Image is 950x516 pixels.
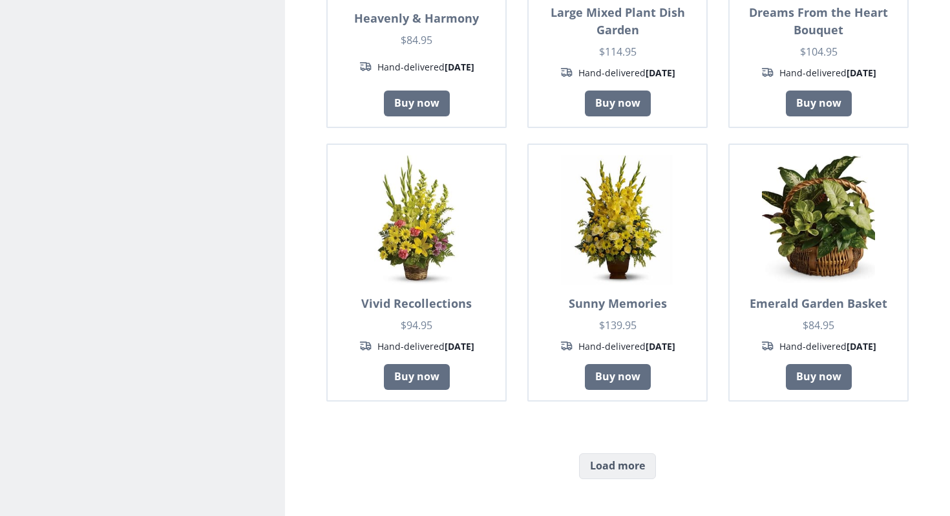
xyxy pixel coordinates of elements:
[585,91,651,116] a: Buy now
[579,453,656,479] button: Load more
[786,364,852,390] a: Buy now
[786,91,852,116] a: Buy now
[585,364,651,390] a: Buy now
[384,91,450,116] a: Buy now
[384,364,450,390] a: Buy now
